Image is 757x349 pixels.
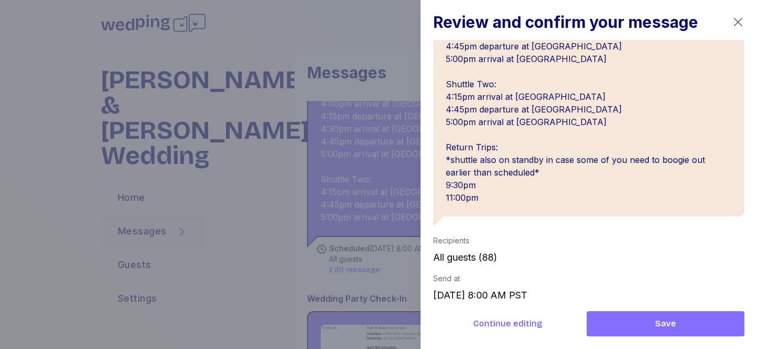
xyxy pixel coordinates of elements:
div: [DATE] 8:00 AM PST [433,288,744,303]
div: Recipients [433,235,744,246]
span: Continue editing [473,317,543,330]
div: All guests ( 88 ) [433,250,744,265]
button: Continue editing [433,311,582,336]
button: Save [587,311,744,336]
span: Save [655,317,676,330]
h1: Review and confirm your message [433,13,698,32]
div: Send at [433,273,744,284]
